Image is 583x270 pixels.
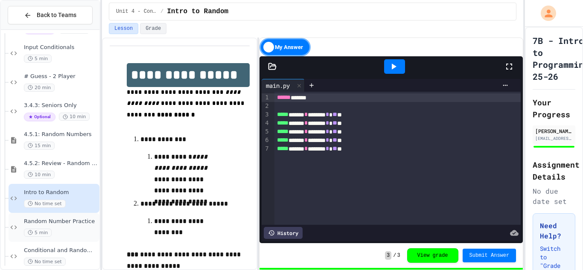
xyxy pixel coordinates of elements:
[37,11,76,20] span: Back to Teams
[532,3,558,23] div: My Account
[262,81,294,90] div: main.py
[140,23,166,34] button: Grade
[24,171,55,179] span: 10 min
[533,96,575,120] h2: Your Progress
[535,127,573,135] div: [PERSON_NAME]
[262,102,270,110] div: 2
[535,135,573,142] div: [EMAIL_ADDRESS][DOMAIN_NAME]
[262,145,270,153] div: 7
[393,252,396,259] span: /
[24,142,55,150] span: 15 min
[463,249,516,262] button: Submit Answer
[24,160,98,167] span: 4.5.2: Review - Random Numbers
[24,218,98,225] span: Random Number Practice
[24,200,66,208] span: No time set
[24,131,98,138] span: 4.5.1: Random Numbers
[262,128,270,136] div: 5
[24,102,98,109] span: 3.4.3: Seniors Only
[385,251,391,260] span: 3
[24,113,55,121] span: Optional
[407,248,458,263] button: View grade
[533,159,575,183] h2: Assignment Details
[24,84,55,92] span: 20 min
[24,44,98,51] span: Input Conditionals
[262,93,270,102] div: 1
[262,110,270,119] div: 3
[109,23,138,34] button: Lesson
[24,247,98,254] span: Conditional and Random Practice
[540,221,568,241] h3: Need Help?
[24,55,52,63] span: 5 min
[167,6,228,17] span: Intro to Random
[59,113,90,121] span: 10 min
[262,136,270,145] div: 6
[24,189,98,196] span: Intro to Random
[24,258,66,266] span: No time set
[469,252,510,259] span: Submit Answer
[116,8,157,15] span: Unit 4 - Conditionals and while Loops
[24,229,52,237] span: 5 min
[264,227,303,239] div: History
[262,79,305,92] div: main.py
[397,252,400,259] span: 3
[533,186,575,206] div: No due date set
[8,6,93,24] button: Back to Teams
[262,119,270,128] div: 4
[160,8,163,15] span: /
[24,73,98,80] span: # Guess - 2 Player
